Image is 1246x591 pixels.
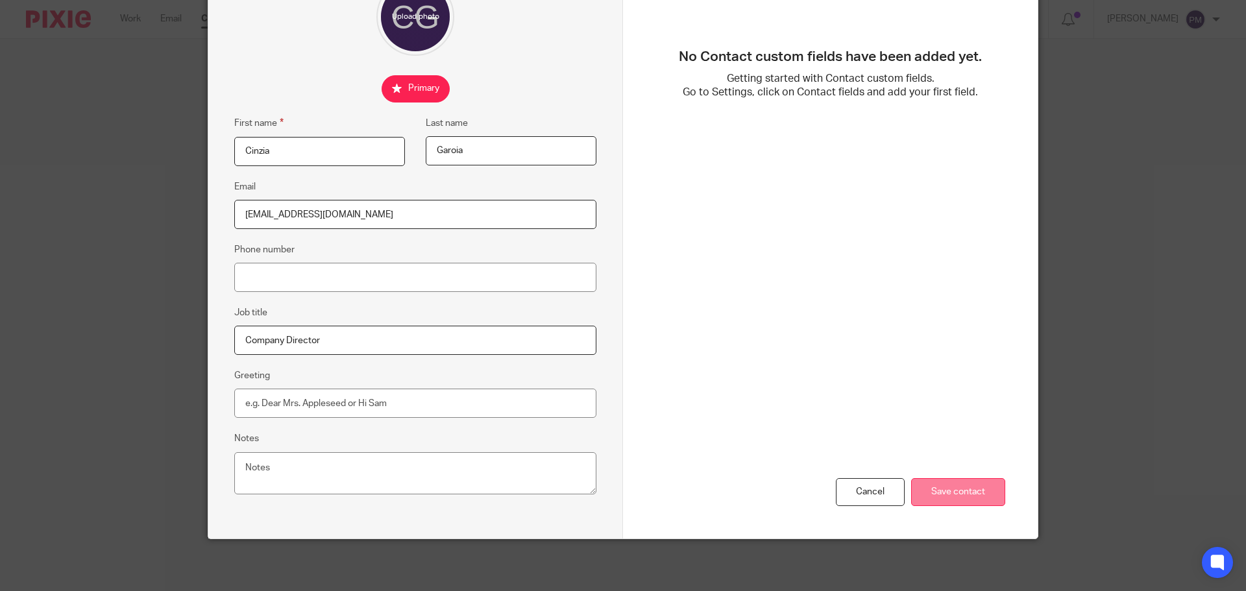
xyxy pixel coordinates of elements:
[234,243,295,256] label: Phone number
[234,115,284,130] label: First name
[234,180,256,193] label: Email
[426,117,468,130] label: Last name
[234,389,596,418] input: e.g. Dear Mrs. Appleseed or Hi Sam
[234,369,270,382] label: Greeting
[234,432,259,445] label: Notes
[655,49,1005,66] h3: No Contact custom fields have been added yet.
[655,72,1005,100] p: Getting started with Contact custom fields. Go to Settings, click on Contact fields and add your ...
[836,478,905,506] div: Cancel
[911,478,1005,506] input: Save contact
[234,306,267,319] label: Job title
